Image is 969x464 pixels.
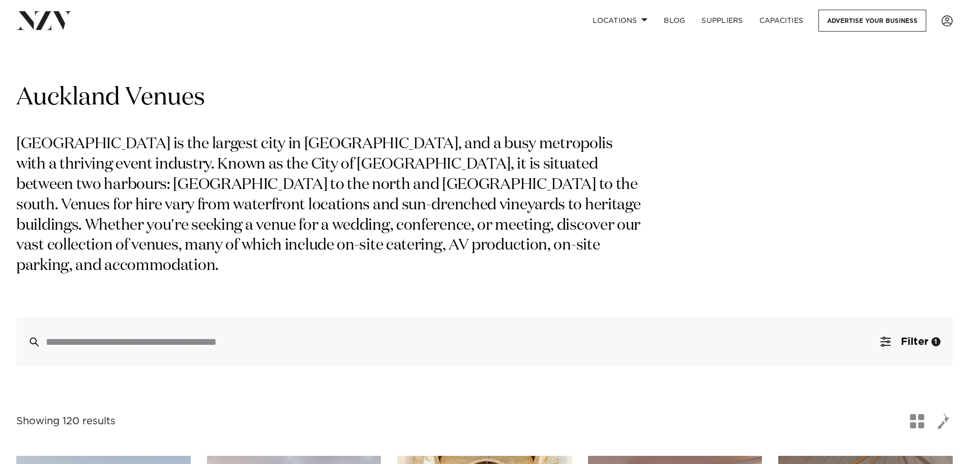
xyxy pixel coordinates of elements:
div: 1 [931,337,941,346]
a: Capacities [751,10,812,32]
button: Filter1 [868,317,953,366]
a: SUPPLIERS [693,10,751,32]
a: Advertise your business [818,10,926,32]
a: BLOG [656,10,693,32]
div: Showing 120 results [16,414,115,429]
span: Filter [901,337,928,347]
h1: Auckland Venues [16,82,953,114]
a: Locations [584,10,656,32]
img: nzv-logo.png [16,11,72,30]
p: [GEOGRAPHIC_DATA] is the largest city in [GEOGRAPHIC_DATA], and a busy metropolis with a thriving... [16,134,645,277]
